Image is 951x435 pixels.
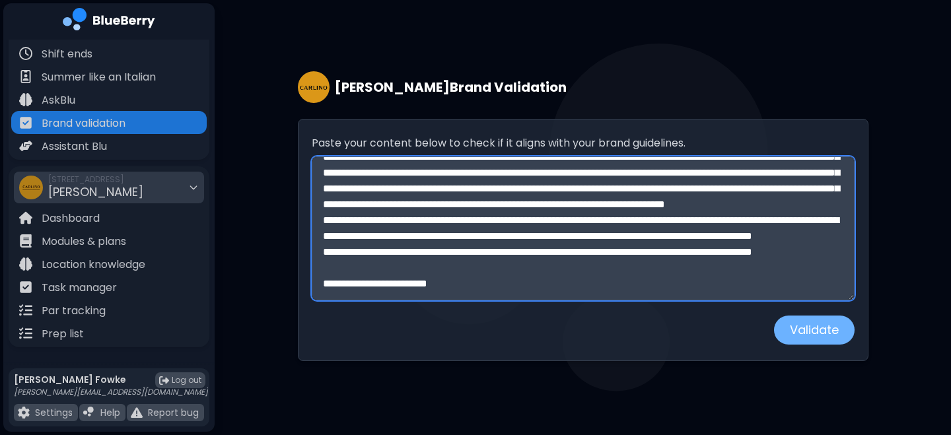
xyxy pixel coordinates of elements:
img: file icon [19,327,32,340]
span: [STREET_ADDRESS] [48,174,143,185]
img: file icon [19,139,32,152]
p: Par tracking [42,303,106,319]
p: Report bug [148,407,199,418]
img: file icon [19,47,32,60]
img: logout [159,376,169,385]
p: AskBlu [42,92,75,108]
p: Modules & plans [42,234,126,250]
img: file icon [18,407,30,418]
img: file icon [19,93,32,106]
img: file icon [19,211,32,224]
img: file icon [19,116,32,129]
p: [PERSON_NAME][EMAIL_ADDRESS][DOMAIN_NAME] [14,387,208,397]
p: Assistant Blu [42,139,107,154]
h1: [PERSON_NAME] Brand Validation [335,77,567,97]
p: Prep list [42,326,84,342]
img: company logo [63,8,155,35]
span: Log out [172,375,201,385]
p: Dashboard [42,211,100,226]
p: Task manager [42,280,117,296]
p: Shift ends [42,46,92,62]
img: file icon [19,257,32,271]
span: [PERSON_NAME] [48,184,143,200]
p: Location knowledge [42,257,145,273]
label: Paste your content below to check if it aligns with your brand guidelines. [312,135,855,151]
p: [PERSON_NAME] Fowke [14,374,208,385]
p: Help [100,407,120,418]
p: Brand validation [42,116,125,131]
img: file icon [19,304,32,317]
img: file icon [19,70,32,83]
p: Summer like an Italian [42,69,156,85]
button: Validate [774,316,855,345]
img: company thumbnail [298,71,330,103]
img: company thumbnail [19,176,43,199]
img: file icon [83,407,95,418]
img: file icon [19,281,32,294]
img: file icon [131,407,143,418]
img: file icon [19,234,32,248]
p: Settings [35,407,73,418]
